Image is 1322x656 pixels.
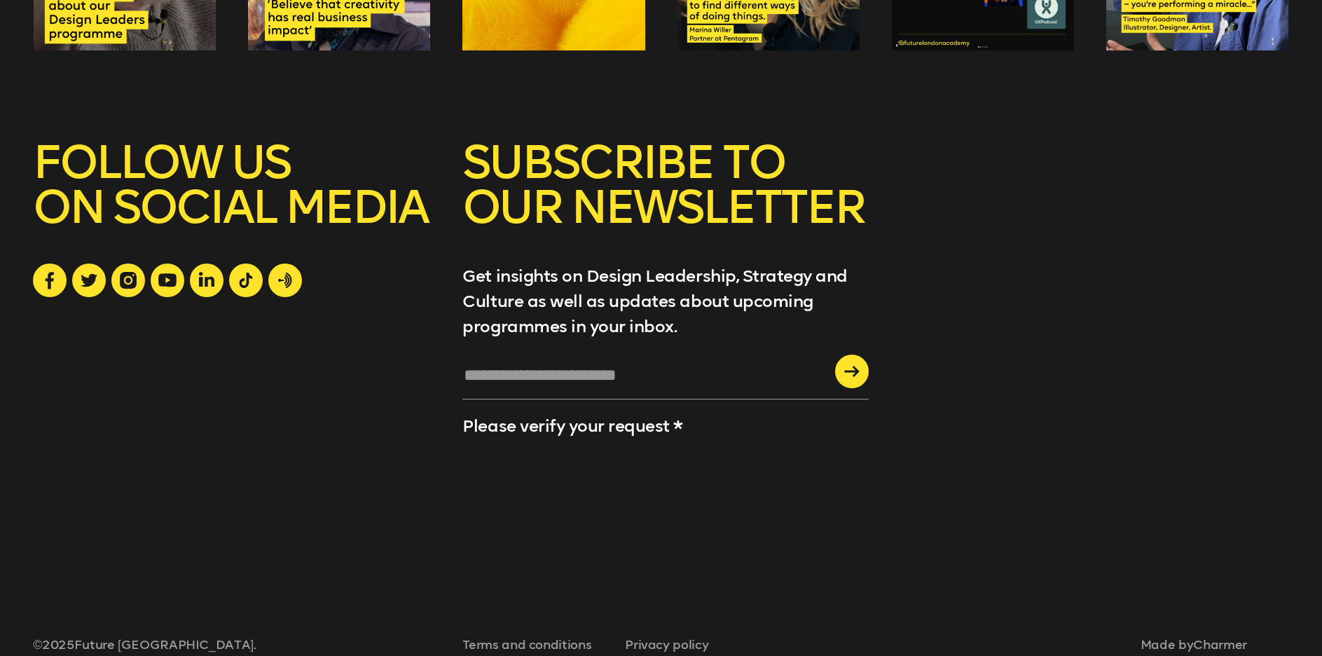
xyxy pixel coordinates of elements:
[462,446,577,547] iframe: reCAPTCHA
[462,264,869,339] p: Get insights on Design Leadership, Strategy and Culture as well as updates about upcoming program...
[462,140,869,264] h5: SUBSCRIBE TO OUR NEWSLETTER
[33,637,289,652] span: © 2025 Future [GEOGRAPHIC_DATA].
[33,140,429,264] h5: FOLLOW US ON SOCIAL MEDIA
[625,637,708,652] a: Privacy policy
[1141,637,1247,652] span: Made by
[1193,637,1247,652] a: Charmer
[462,637,591,652] a: Terms and conditions
[462,416,683,436] label: Please verify your request *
